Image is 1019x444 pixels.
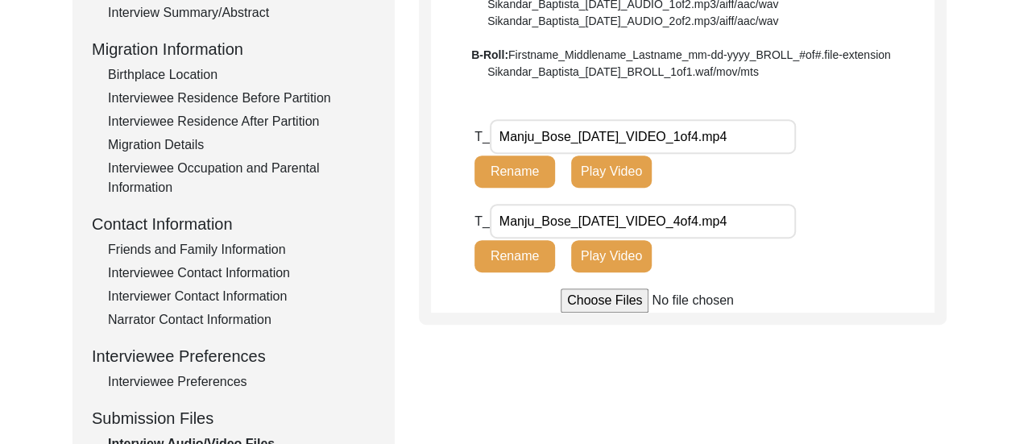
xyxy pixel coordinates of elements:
[571,156,652,188] button: Play Video
[92,406,375,430] div: Submission Files
[108,240,375,259] div: Friends and Family Information
[108,135,375,155] div: Migration Details
[108,287,375,306] div: Interviewer Contact Information
[108,65,375,85] div: Birthplace Location
[571,240,652,272] button: Play Video
[92,212,375,236] div: Contact Information
[474,156,555,188] button: Rename
[108,112,375,131] div: Interviewee Residence After Partition
[108,263,375,283] div: Interviewee Contact Information
[474,130,490,143] span: T_
[108,89,375,108] div: Interviewee Residence Before Partition
[474,240,555,272] button: Rename
[108,159,375,197] div: Interviewee Occupation and Parental Information
[474,214,490,228] span: T_
[108,310,375,330] div: Narrator Contact Information
[108,372,375,392] div: Interviewee Preferences
[108,3,375,23] div: Interview Summary/Abstract
[92,344,375,368] div: Interviewee Preferences
[471,48,508,61] b: B-Roll:
[92,37,375,61] div: Migration Information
